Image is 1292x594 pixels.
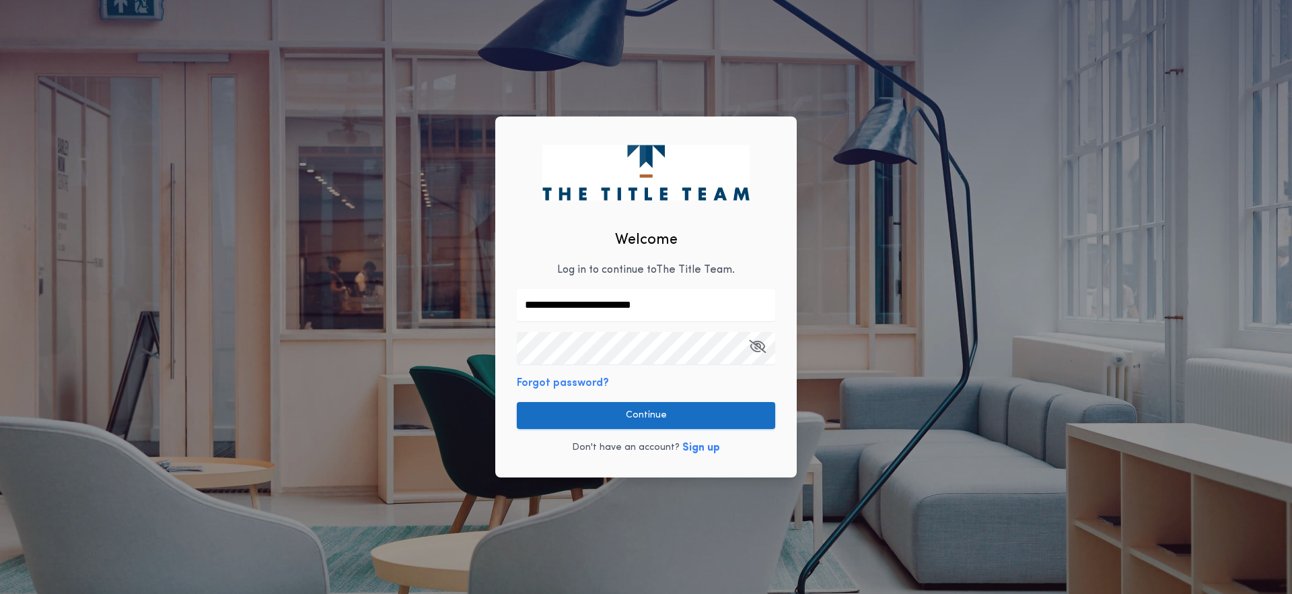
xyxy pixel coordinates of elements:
[572,441,680,455] p: Don't have an account?
[517,375,609,391] button: Forgot password?
[557,262,735,278] p: Log in to continue to The Title Team .
[682,440,720,456] button: Sign up
[542,145,749,200] img: logo
[615,229,678,251] h2: Welcome
[517,402,775,429] button: Continue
